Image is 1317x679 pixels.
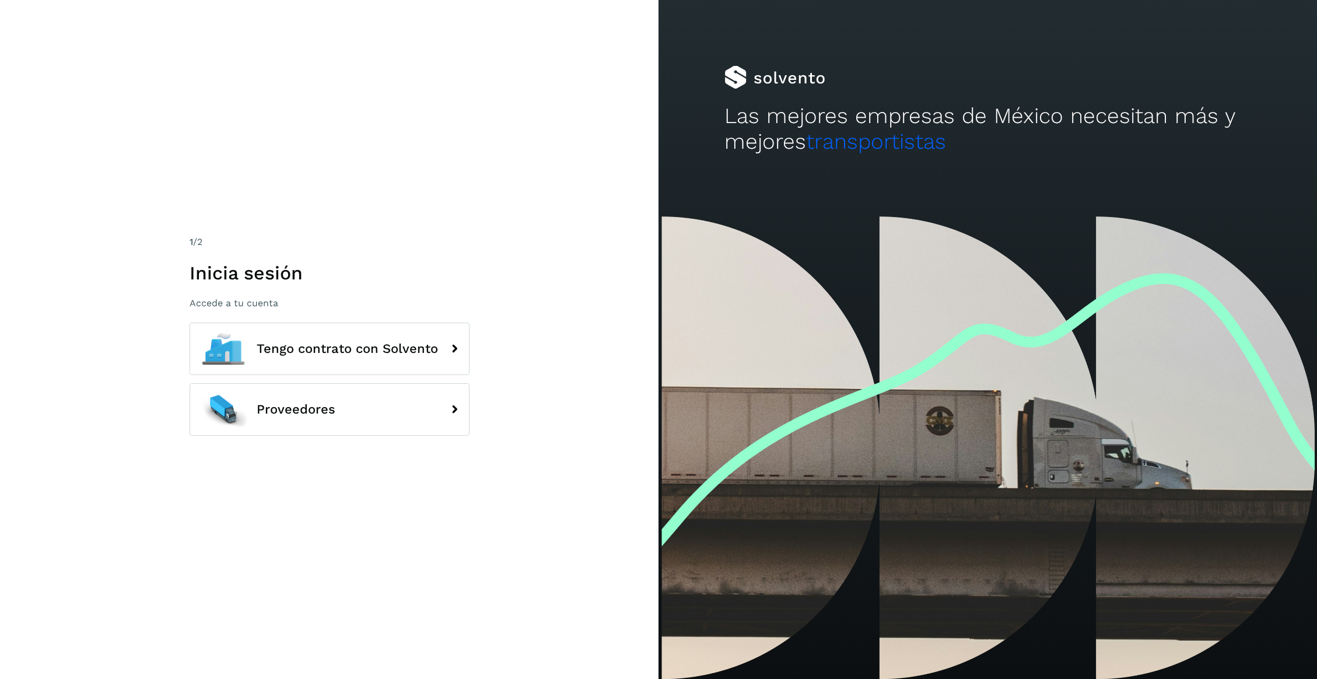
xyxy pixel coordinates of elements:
button: Tengo contrato con Solvento [190,323,470,375]
span: 1 [190,236,193,247]
h2: Las mejores empresas de México necesitan más y mejores [724,103,1251,155]
p: Accede a tu cuenta [190,297,470,309]
span: transportistas [806,129,946,154]
h1: Inicia sesión [190,262,470,284]
button: Proveedores [190,383,470,436]
span: Proveedores [257,402,335,416]
span: Tengo contrato con Solvento [257,342,438,356]
div: /2 [190,235,470,249]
